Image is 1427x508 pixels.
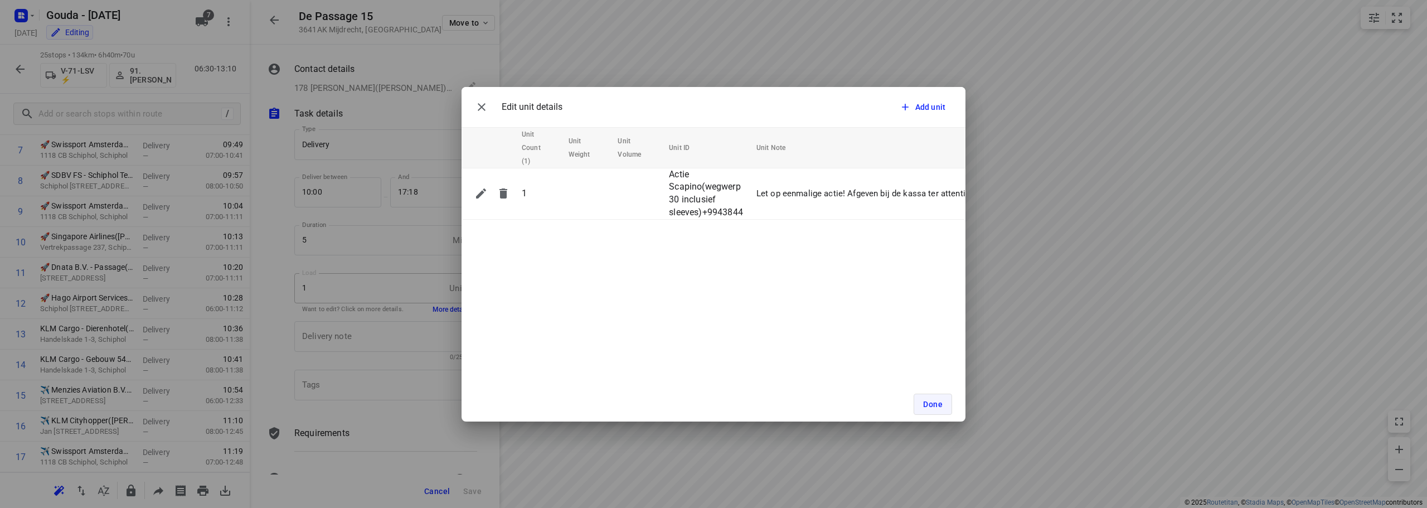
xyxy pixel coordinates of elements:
span: Unit Weight [569,134,605,161]
td: 1 [517,168,564,220]
button: Add unit [895,97,952,117]
span: Done [923,400,943,409]
td: Actie Scapino(wegwerp 30 inclusief sleeves)+9943844 [664,168,752,220]
button: Edit [470,182,492,205]
span: Unit Volume [618,134,656,161]
button: Done [914,394,952,415]
span: Unit ID [669,141,704,154]
span: Add unit [915,101,945,113]
button: Delete [492,182,515,205]
div: Edit unit details [470,96,562,118]
p: Let op eenmalige actie! Afgeven bij de kassa ter attentie van de filiaalmanager! [756,187,1055,200]
span: Unit Count (1) [522,128,555,168]
span: Unit Note [756,141,800,154]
